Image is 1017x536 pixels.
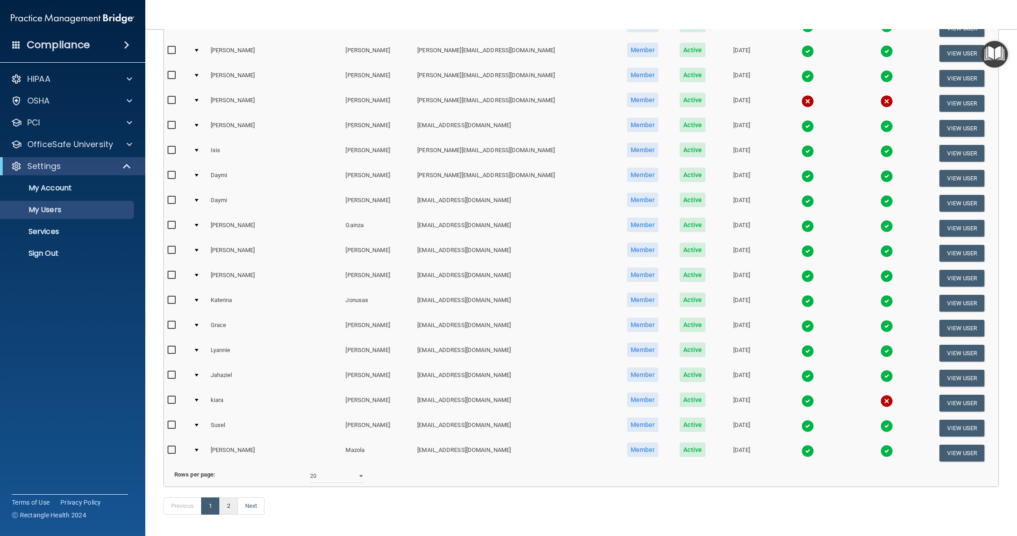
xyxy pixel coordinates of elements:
[11,95,132,106] a: OSHA
[627,417,659,432] span: Member
[880,120,893,133] img: tick.e7d51cea.svg
[880,370,893,382] img: tick.e7d51cea.svg
[880,245,893,258] img: tick.e7d51cea.svg
[11,161,132,172] a: Settings
[174,471,215,478] b: Rows per page:
[939,245,984,262] button: View User
[414,241,616,266] td: [EMAIL_ADDRESS][DOMAIN_NAME]
[801,345,814,357] img: tick.e7d51cea.svg
[801,45,814,58] img: tick.e7d51cea.svg
[716,291,767,316] td: [DATE]
[342,241,414,266] td: [PERSON_NAME]
[414,66,616,91] td: [PERSON_NAME][EMAIL_ADDRESS][DOMAIN_NAME]
[207,216,342,241] td: [PERSON_NAME]
[801,245,814,258] img: tick.e7d51cea.svg
[342,141,414,166] td: [PERSON_NAME]
[716,241,767,266] td: [DATE]
[207,41,342,66] td: [PERSON_NAME]
[801,120,814,133] img: tick.e7d51cea.svg
[201,497,220,515] a: 1
[939,70,984,87] button: View User
[939,170,984,187] button: View User
[801,270,814,283] img: tick.e7d51cea.svg
[342,341,414,366] td: [PERSON_NAME]
[12,511,86,520] span: Ⓒ Rectangle Health 2024
[207,416,342,441] td: Susel
[716,66,767,91] td: [DATE]
[801,370,814,382] img: tick.e7d51cea.svg
[801,445,814,457] img: tick.e7d51cea.svg
[207,341,342,366] td: Lyannie
[880,170,893,183] img: tick.e7d51cea.svg
[880,95,893,108] img: cross.ca9f0e7f.svg
[414,416,616,441] td: [EMAIL_ADDRESS][DOMAIN_NAME]
[716,416,767,441] td: [DATE]
[801,420,814,432] img: tick.e7d51cea.svg
[716,266,767,291] td: [DATE]
[414,366,616,391] td: [EMAIL_ADDRESS][DOMAIN_NAME]
[414,91,616,116] td: [PERSON_NAME][EMAIL_ADDRESS][DOMAIN_NAME]
[716,116,767,141] td: [DATE]
[342,366,414,391] td: [PERSON_NAME]
[716,391,767,416] td: [DATE]
[680,417,706,432] span: Active
[939,95,984,112] button: View User
[414,291,616,316] td: [EMAIL_ADDRESS][DOMAIN_NAME]
[207,66,342,91] td: [PERSON_NAME]
[342,66,414,91] td: [PERSON_NAME]
[680,68,706,82] span: Active
[880,395,893,407] img: cross.ca9f0e7f.svg
[716,216,767,241] td: [DATE]
[6,249,130,258] p: Sign Out
[716,141,767,166] td: [DATE]
[163,497,202,515] a: Previous
[680,293,706,307] span: Active
[939,195,984,212] button: View User
[627,168,659,182] span: Member
[237,497,265,515] a: Next
[207,116,342,141] td: [PERSON_NAME]
[414,341,616,366] td: [EMAIL_ADDRESS][DOMAIN_NAME]
[11,139,132,150] a: OfficeSafe University
[716,316,767,341] td: [DATE]
[880,145,893,158] img: tick.e7d51cea.svg
[680,442,706,457] span: Active
[627,367,659,382] span: Member
[801,70,814,83] img: tick.e7d51cea.svg
[627,218,659,232] span: Member
[207,441,342,465] td: [PERSON_NAME]
[6,184,130,193] p: My Account
[627,193,659,207] span: Member
[6,205,130,214] p: My Users
[342,291,414,316] td: Jonusas
[880,345,893,357] img: tick.e7d51cea.svg
[27,139,113,150] p: OfficeSafe University
[880,320,893,333] img: tick.e7d51cea.svg
[716,341,767,366] td: [DATE]
[11,117,132,128] a: PCI
[716,166,767,191] td: [DATE]
[939,295,984,312] button: View User
[414,166,616,191] td: [PERSON_NAME][EMAIL_ADDRESS][DOMAIN_NAME]
[627,442,659,457] span: Member
[342,116,414,141] td: [PERSON_NAME]
[939,370,984,387] button: View User
[219,497,238,515] a: 2
[27,117,40,128] p: PCI
[939,320,984,337] button: View User
[680,367,706,382] span: Active
[342,416,414,441] td: [PERSON_NAME]
[207,266,342,291] td: [PERSON_NAME]
[939,120,984,137] button: View User
[414,316,616,341] td: [EMAIL_ADDRESS][DOMAIN_NAME]
[880,420,893,432] img: tick.e7d51cea.svg
[939,345,984,362] button: View User
[627,318,659,332] span: Member
[627,68,659,82] span: Member
[342,91,414,116] td: [PERSON_NAME]
[342,391,414,416] td: [PERSON_NAME]
[414,441,616,465] td: [EMAIL_ADDRESS][DOMAIN_NAME]
[414,216,616,241] td: [EMAIL_ADDRESS][DOMAIN_NAME]
[801,320,814,333] img: tick.e7d51cea.svg
[880,220,893,233] img: tick.e7d51cea.svg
